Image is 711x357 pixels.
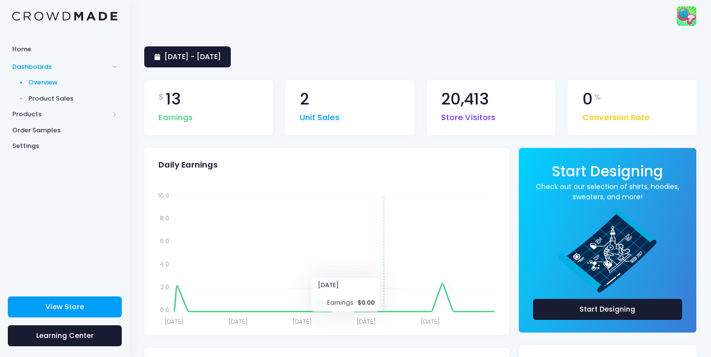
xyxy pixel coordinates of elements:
a: View Store [8,296,122,317]
span: Store Visitors [441,107,495,124]
tspan: 6.0 [160,237,169,245]
a: Check out our selection of shirts, hoodies, sweaters, and more! [533,182,682,202]
tspan: 0.0 [160,306,169,314]
span: 2 [300,91,309,107]
span: Overview [28,78,118,87]
span: Settings [12,141,117,151]
span: 0 [582,91,593,107]
span: Conversion Rate [582,107,650,124]
img: Logo [12,12,117,21]
span: Earnings [158,107,193,124]
span: Home [12,44,117,54]
tspan: 2.0 [160,283,169,291]
span: Products [12,109,109,119]
tspan: 10.0 [158,191,169,199]
a: [DATE] - [DATE] [144,46,231,67]
tspan: 8.0 [160,214,169,222]
span: Product Sales [28,94,118,104]
tspan: [DATE] [228,317,248,325]
tspan: [DATE] [164,317,184,325]
tspan: [DATE] [421,317,440,325]
a: Learning Center [8,325,122,346]
img: User [677,6,696,26]
span: Daily Earnings [158,160,218,170]
span: % [594,91,601,103]
span: Dashboards [12,62,109,72]
span: Order Samples [12,126,117,135]
span: $ [158,91,164,103]
a: Start Designing [533,299,682,320]
tspan: [DATE] [292,317,312,325]
span: 20,413 [441,91,489,107]
a: Start Designing [552,169,663,179]
span: View Store [45,302,84,312]
span: Unit Sales [300,107,339,124]
span: Learning Center [36,331,94,340]
span: 13 [166,91,181,107]
span: [DATE] - [DATE] [164,52,221,62]
tspan: 4.0 [160,260,169,268]
span: Start Designing [552,161,663,181]
tspan: [DATE] [356,317,376,325]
